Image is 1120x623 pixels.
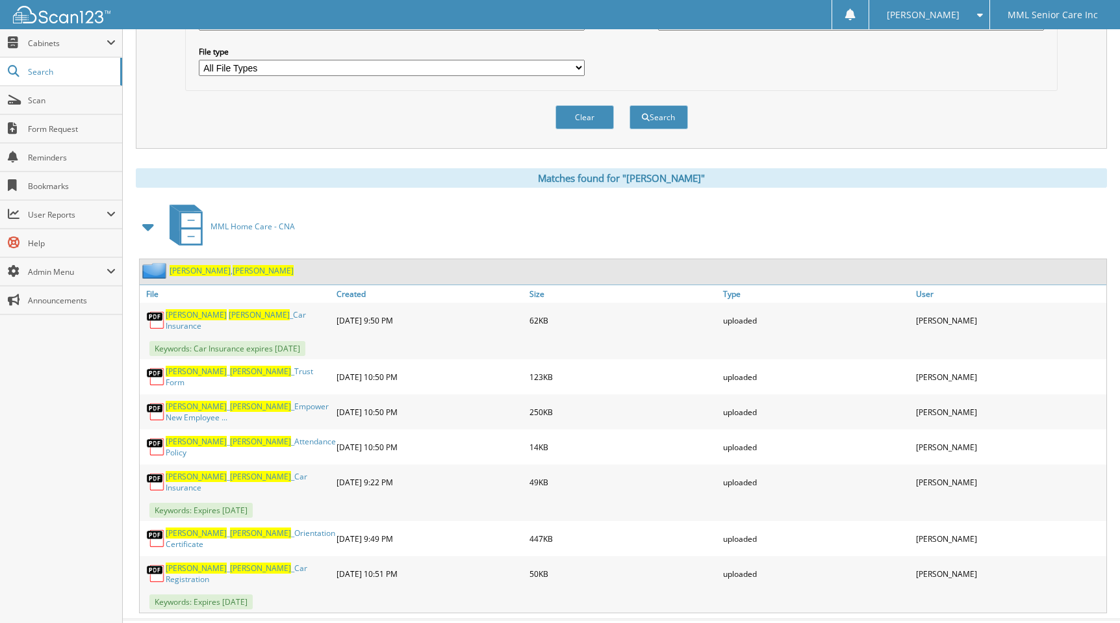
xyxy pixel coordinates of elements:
span: [PERSON_NAME] [166,563,227,574]
div: uploaded [720,306,913,335]
span: [PERSON_NAME] [230,528,291,539]
span: [PERSON_NAME] [166,366,227,377]
span: [PERSON_NAME] [170,265,231,276]
a: Size [526,285,720,303]
a: [PERSON_NAME]_[PERSON_NAME]_Trust Form [166,366,330,388]
span: [PERSON_NAME] [230,366,291,377]
span: Keywords: Expires [DATE] [149,503,253,518]
a: [PERSON_NAME],[PERSON_NAME] [170,265,294,276]
div: 49KB [526,468,720,496]
span: Reminders [28,152,116,163]
div: [DATE] 9:50 PM [333,306,527,335]
div: uploaded [720,559,913,588]
label: File type [199,46,585,57]
img: PDF.png [146,402,166,422]
div: [PERSON_NAME] [913,433,1106,461]
span: Admin Menu [28,266,107,277]
span: Cabinets [28,38,107,49]
button: Clear [555,105,614,129]
a: [PERSON_NAME]_[PERSON_NAME]_Car Insurance [166,471,330,493]
span: Search [28,66,114,77]
span: [PERSON_NAME] [166,436,227,447]
div: Matches found for "[PERSON_NAME]" [136,168,1107,188]
span: Bookmarks [28,181,116,192]
span: MML Senior Care Inc [1008,11,1098,19]
a: File [140,285,333,303]
span: Scan [28,95,116,106]
div: [DATE] 10:51 PM [333,559,527,588]
div: [DATE] 10:50 PM [333,362,527,391]
span: Help [28,238,116,249]
span: Keywords: Expires [DATE] [149,594,253,609]
span: Keywords: Car Insurance expires [DATE] [149,341,305,356]
div: 62KB [526,306,720,335]
img: PDF.png [146,472,166,492]
span: [PERSON_NAME] [230,401,291,412]
div: uploaded [720,433,913,461]
span: Form Request [28,123,116,134]
iframe: Chat Widget [1055,561,1120,623]
a: User [913,285,1106,303]
img: PDF.png [146,311,166,330]
div: [DATE] 9:49 PM [333,524,527,553]
div: [DATE] 10:50 PM [333,433,527,461]
span: [PERSON_NAME] [230,563,291,574]
div: 250KB [526,398,720,426]
img: PDF.png [146,529,166,548]
div: [PERSON_NAME] [913,362,1106,391]
span: [PERSON_NAME] [233,265,294,276]
span: [PERSON_NAME] [230,471,291,482]
div: [PERSON_NAME] [913,468,1106,496]
div: 50KB [526,559,720,588]
span: [PERSON_NAME] [166,309,227,320]
a: MML Home Care - CNA [162,201,295,252]
span: User Reports [28,209,107,220]
img: PDF.png [146,564,166,583]
a: [PERSON_NAME]_[PERSON_NAME]_Empower New Employee ... [166,401,330,423]
div: uploaded [720,398,913,426]
div: uploaded [720,362,913,391]
a: Type [720,285,913,303]
img: scan123-logo-white.svg [13,6,110,23]
div: 123KB [526,362,720,391]
a: [PERSON_NAME]_[PERSON_NAME]_Car Registration [166,563,330,585]
div: [PERSON_NAME] [913,524,1106,553]
img: folder2.png [142,262,170,279]
span: [PERSON_NAME] [887,11,960,19]
a: [PERSON_NAME] [PERSON_NAME]_Car Insurance [166,309,330,331]
div: [DATE] 10:50 PM [333,398,527,426]
span: [PERSON_NAME] [166,528,227,539]
span: [PERSON_NAME] [230,436,291,447]
div: 14KB [526,433,720,461]
span: [PERSON_NAME] [166,471,227,482]
img: PDF.png [146,367,166,387]
span: MML Home Care - CNA [210,221,295,232]
div: uploaded [720,468,913,496]
span: [PERSON_NAME] [229,309,290,320]
a: Created [333,285,527,303]
button: Search [630,105,688,129]
img: PDF.png [146,437,166,457]
span: [PERSON_NAME] [166,401,227,412]
div: [PERSON_NAME] [913,559,1106,588]
div: [PERSON_NAME] [913,398,1106,426]
a: [PERSON_NAME]_[PERSON_NAME]_Attendance Policy [166,436,336,458]
div: [DATE] 9:22 PM [333,468,527,496]
span: Announcements [28,295,116,306]
div: [PERSON_NAME] [913,306,1106,335]
div: uploaded [720,524,913,553]
a: [PERSON_NAME]_[PERSON_NAME]_Orientation Certificate [166,528,335,550]
div: 447KB [526,524,720,553]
